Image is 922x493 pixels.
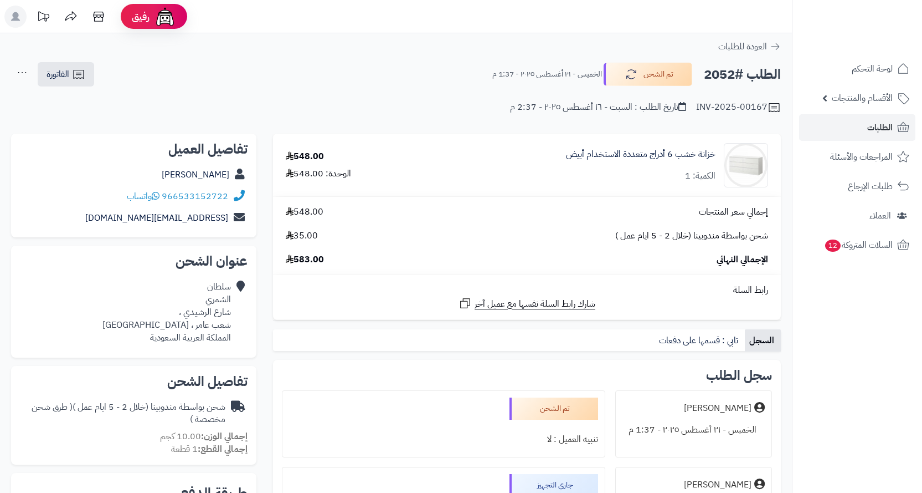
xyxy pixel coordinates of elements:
[867,120,893,135] span: الطلبات
[724,143,768,187] img: 1752136123-1746708872495-1702206407-110115010035-1000x1000-90x90.jpg
[509,398,598,420] div: تم الشحن
[685,170,715,182] div: الكمية: 1
[20,401,225,426] div: شحن بواسطة مندوبينا (خلال 2 - 5 ايام عمل )
[20,255,248,268] h2: عنوان الشحن
[832,90,893,106] span: الأقسام والمنتجات
[38,62,94,87] a: الفاتورة
[286,206,323,218] span: 548.00
[85,211,228,225] a: [EMAIL_ADDRESS][DOMAIN_NAME]
[799,114,915,141] a: الطلبات
[475,298,595,311] span: شارك رابط السلة نفسها مع عميل آخر
[799,173,915,200] a: طلبات الإرجاع
[286,253,324,266] span: 583.00
[162,168,229,181] a: [PERSON_NAME]
[622,419,765,441] div: الخميس - ٢١ أغسطس ٢٠٢٥ - 1:37 م
[699,206,768,218] span: إجمالي سعر المنتجات
[615,230,768,242] span: شحن بواسطة مندوبينا (خلال 2 - 5 ايام عمل )
[684,479,751,491] div: [PERSON_NAME]
[198,443,248,456] strong: إجمالي القطع:
[848,179,893,194] span: طلبات الإرجاع
[718,40,781,53] a: العودة للطلبات
[29,6,57,31] a: تحديثات المنصة
[510,101,686,114] div: تاريخ الطلب : السبت - ١٦ أغسطس ٢٠٢٥ - 2:37 م
[20,143,248,156] h2: تفاصيل العميل
[162,190,228,203] a: 966533152722
[717,253,768,266] span: الإجمالي النهائي
[704,63,781,86] h2: الطلب #2052
[127,190,159,203] a: واتساب
[132,10,150,23] span: رفيق
[277,284,776,297] div: رابط السلة
[799,232,915,258] a: السلات المتروكة12
[102,281,231,344] div: سلطان الشمري شارع الرشيدي ، شعب عامر ، [GEOGRAPHIC_DATA] المملكة العربية السعودية
[869,208,891,223] span: العملاء
[852,61,893,77] span: لوحة التحكم
[684,402,751,415] div: [PERSON_NAME]
[47,68,69,81] span: الفاتورة
[718,40,767,53] span: العودة للطلبات
[459,297,595,311] a: شارك رابط السلة نفسها مع عميل آخر
[286,150,324,163] div: 548.00
[201,430,248,443] strong: إجمالي الوزن:
[289,429,598,450] div: تنبيه العميل : لا
[160,430,248,443] small: 10.00 كجم
[492,69,602,80] small: الخميس - ٢١ أغسطس ٢٠٢٥ - 1:37 م
[799,55,915,82] a: لوحة التحكم
[824,237,893,253] span: السلات المتروكة
[799,144,915,170] a: المراجعات والأسئلة
[604,63,692,86] button: تم الشحن
[696,101,781,114] div: INV-2025-00167
[706,369,772,382] h3: سجل الطلب
[20,375,248,388] h2: تفاصيل الشحن
[286,167,351,180] div: الوحدة: 548.00
[745,329,781,352] a: السجل
[655,329,745,352] a: تابي : قسمها على دفعات
[171,443,248,456] small: 1 قطعة
[32,400,225,426] span: ( طرق شحن مخصصة )
[154,6,176,28] img: ai-face.png
[286,230,318,242] span: 35.00
[825,240,841,252] span: 12
[566,148,715,161] a: خزانة خشب 6 أدراج متعددة الاستخدام أبيض
[830,149,893,165] span: المراجعات والأسئلة
[799,202,915,229] a: العملاء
